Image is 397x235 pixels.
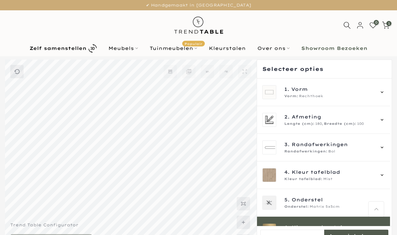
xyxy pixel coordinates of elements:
a: Zelf samenstellen [24,43,103,54]
span: 1 [386,21,391,26]
p: ✔ Handgemaakt in [GEOGRAPHIC_DATA] [8,2,389,9]
a: TuinmeubelenPopulair [144,44,203,52]
a: Meubels [103,44,144,52]
b: Showroom Bezoeken [301,46,367,51]
span: 0 [374,20,379,25]
a: Showroom Bezoeken [296,44,373,52]
a: Kleurstalen [203,44,252,52]
b: Zelf samenstellen [30,46,86,51]
a: 1 [382,22,389,29]
a: 0 [369,22,377,29]
iframe: toggle-frame [1,201,34,234]
span: Populair [182,41,205,47]
a: Over ons [252,44,296,52]
img: trend-table [170,10,228,40]
a: Terug naar boven [369,202,384,217]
